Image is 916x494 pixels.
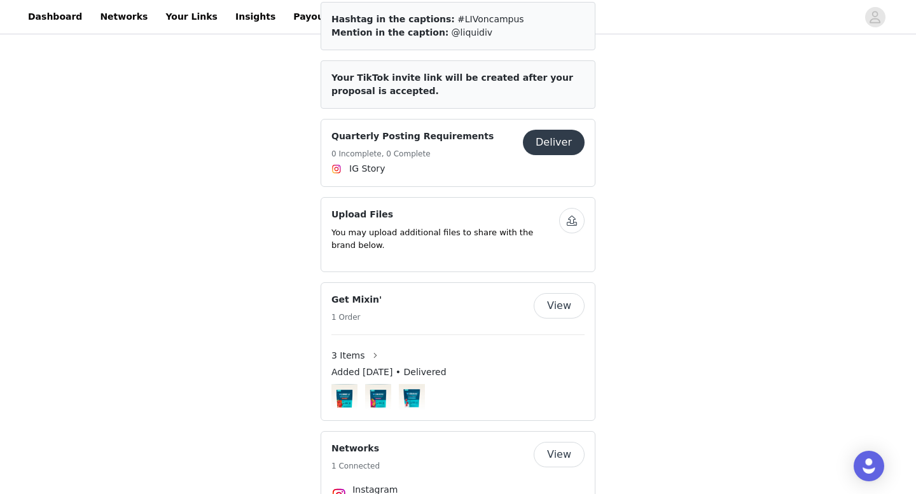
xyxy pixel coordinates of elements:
[92,3,155,31] a: Networks
[321,282,595,421] div: Get Mixin'
[331,14,455,24] span: Hashtag in the captions:
[331,27,448,38] span: Mention in the caption:
[286,3,341,31] a: Payouts
[349,162,385,175] span: IG Story
[523,130,585,155] button: Deliver
[452,27,493,38] span: @liquidiv
[321,119,595,187] div: Quarterly Posting Requirements
[534,442,585,467] button: View
[399,384,425,410] img: Arctic Raspberry Hydration Multiplier®
[331,349,365,362] span: 3 Items
[854,451,884,481] div: Open Intercom Messenger
[331,164,342,174] img: Instagram Icon
[534,293,585,319] button: View
[331,293,382,306] h4: Get Mixin'
[331,226,559,251] p: You may upload additional files to share with the brand below.
[331,442,380,455] h4: Networks
[365,385,391,411] img: Passion Fruit Hydration Multiplier
[158,3,225,31] a: Your Links
[331,72,573,96] span: Your TikTok invite link will be created after your proposal is accepted.
[228,3,283,31] a: Insights
[331,460,380,472] h5: 1 Connected
[331,148,494,160] h5: 0 Incomplete, 0 Complete
[869,7,881,27] div: avatar
[20,3,90,31] a: Dashboard
[331,366,447,379] span: Added [DATE] • Delivered
[457,14,524,24] span: #LIVoncampus
[331,130,494,143] h4: Quarterly Posting Requirements
[331,208,559,221] h4: Upload Files
[331,385,357,411] img: Strawberry Hydration Multiplier
[331,312,382,323] h5: 1 Order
